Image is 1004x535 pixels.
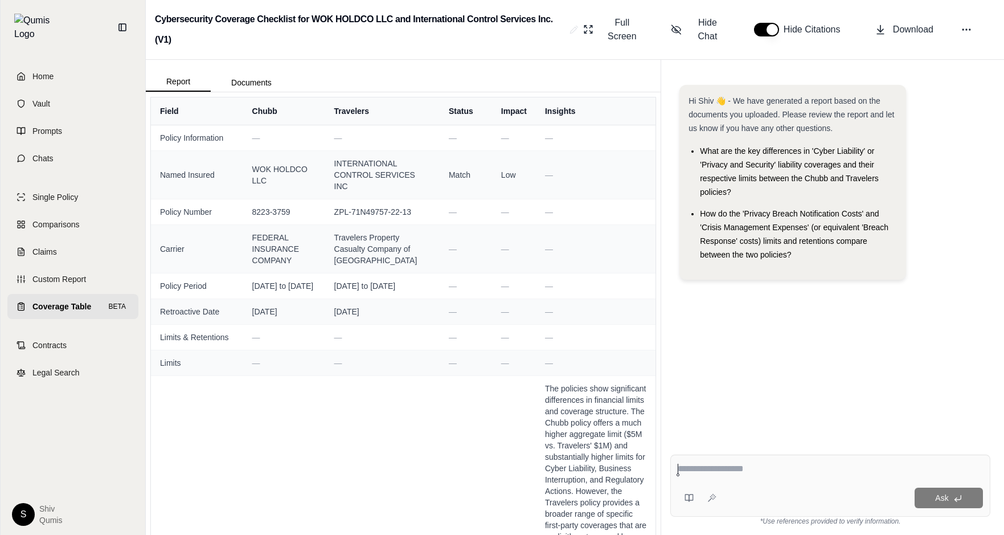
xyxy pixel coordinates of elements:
span: BETA [105,301,129,312]
div: *Use references provided to verify information. [670,517,990,526]
span: Home [32,71,54,82]
span: — [545,281,553,291]
span: Prompts [32,125,62,137]
span: — [501,307,509,316]
th: Insights [536,97,655,125]
a: Vault [7,91,138,116]
span: — [449,133,457,142]
span: [DATE] [252,306,316,317]
span: — [545,333,553,342]
button: Collapse sidebar [113,18,132,36]
a: Home [7,64,138,89]
span: [DATE] to [DATE] [334,280,431,292]
span: Coverage Table [32,301,91,312]
span: Single Policy [32,191,78,203]
span: — [501,333,509,342]
span: — [252,358,260,367]
span: — [545,358,553,367]
span: [DATE] to [DATE] [252,280,316,292]
span: Low [501,169,527,181]
span: Travelers Property Casualty Company of [GEOGRAPHIC_DATA] [334,232,431,266]
span: Vault [32,98,50,109]
th: Field [151,97,243,125]
span: — [252,333,260,342]
span: Match [449,169,483,181]
span: Qumis [39,514,62,526]
span: 8223-3759 [252,206,316,218]
span: Policy Number [160,206,234,218]
span: Policy Information [160,132,234,144]
span: Policy Period [160,280,234,292]
button: Report [146,72,211,92]
span: Hide Chat [689,16,727,43]
span: — [334,133,342,142]
span: Limits [160,357,234,369]
span: Custom Report [32,273,86,285]
th: Impact [492,97,536,125]
a: Coverage TableBETA [7,294,138,319]
a: Comparisons [7,212,138,237]
a: Prompts [7,119,138,144]
a: Single Policy [7,185,138,210]
span: Full Screen [600,16,644,43]
a: Custom Report [7,267,138,292]
button: Hide Chat [666,11,731,48]
span: — [545,133,553,142]
a: Chats [7,146,138,171]
img: Qumis Logo [14,14,57,41]
span: — [545,244,553,254]
span: — [449,281,457,291]
span: Claims [32,246,57,258]
span: WOK HOLDCO LLC [252,164,316,186]
span: — [501,207,509,217]
span: — [545,207,553,217]
span: — [545,170,553,179]
a: Claims [7,239,138,264]
span: Carrier [160,243,234,255]
button: Documents [211,73,292,92]
span: Hi Shiv 👋 - We have generated a report based on the documents you uploaded. Please review the rep... [689,96,894,133]
div: S [12,503,35,526]
th: Travelers [325,97,440,125]
span: Hide Citations [784,23,847,36]
span: Download [893,23,933,36]
span: [DATE] [334,306,431,317]
span: FEDERAL INSURANCE COMPANY [252,232,316,266]
span: — [449,244,457,254]
span: — [501,244,509,254]
h2: Cybersecurity Coverage Checklist for WOK HOLDCO LLC and International Control Services Inc. (V1) [155,9,565,50]
span: How do the 'Privacy Breach Notification Costs' and 'Crisis Management Expenses' (or equivalent 'B... [700,209,888,259]
span: — [449,307,457,316]
th: Status [440,97,492,125]
span: Named Insured [160,169,234,181]
span: — [449,333,457,342]
th: Chubb [243,97,325,125]
span: Limits & Retentions [160,332,234,343]
span: ZPL-71N49757-22-13 [334,206,431,218]
span: Contracts [32,340,67,351]
span: INTERNATIONAL CONTROL SERVICES INC [334,158,431,192]
button: Full Screen [579,11,649,48]
span: Chats [32,153,54,164]
span: Retroactive Date [160,306,234,317]
span: — [501,281,509,291]
span: — [449,358,457,367]
span: Ask [935,493,948,503]
span: — [545,307,553,316]
span: — [501,133,509,142]
button: Ask [915,488,983,508]
span: — [334,358,342,367]
span: — [252,133,260,142]
a: Contracts [7,333,138,358]
span: — [449,207,457,217]
span: Legal Search [32,367,80,378]
span: What are the key differences in 'Cyber Liability' or 'Privacy and Security' liability coverages a... [700,146,879,197]
a: Legal Search [7,360,138,385]
span: Shiv [39,503,62,514]
span: Comparisons [32,219,79,230]
button: Download [870,18,938,41]
span: — [334,333,342,342]
span: — [501,358,509,367]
